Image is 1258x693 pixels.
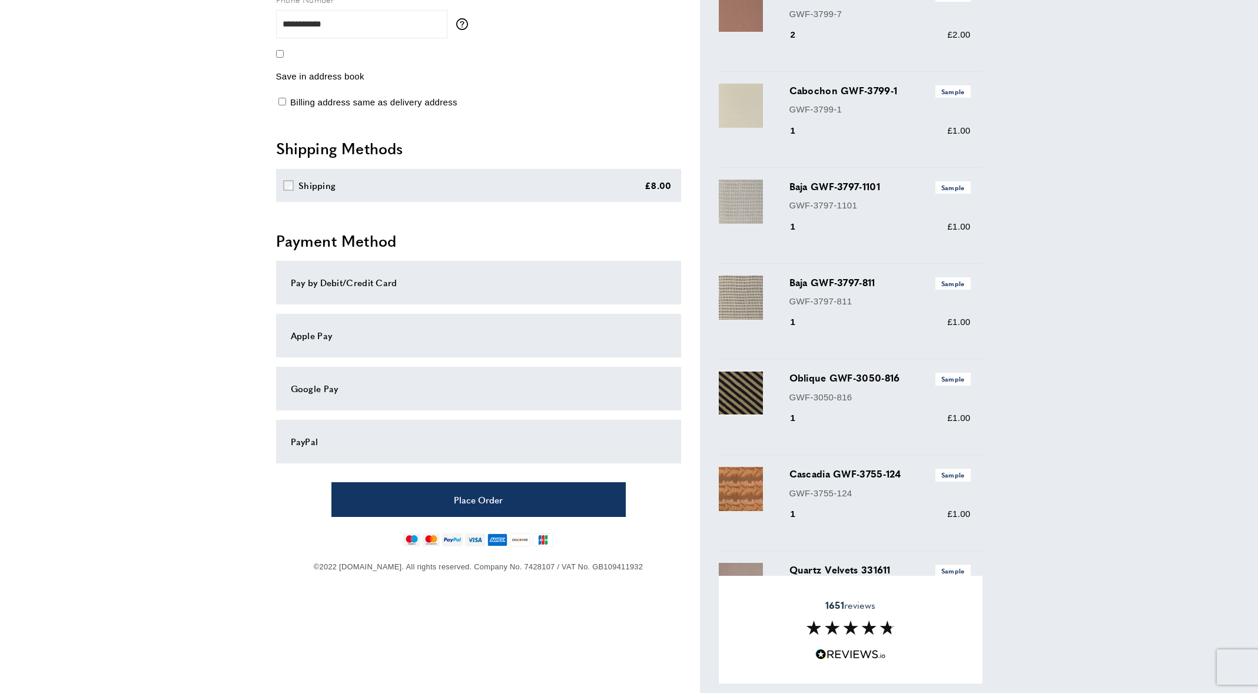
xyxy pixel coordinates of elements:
div: Apple Pay [291,329,666,343]
img: maestro [403,533,420,546]
h2: Payment Method [276,230,681,251]
img: paypal [442,533,463,546]
h3: Cascadia GWF-3755-124 [789,467,971,481]
div: Pay by Debit/Credit Card [291,276,666,290]
img: american-express [487,533,508,546]
img: visa [465,533,484,546]
span: £1.00 [947,317,970,327]
img: discover [510,533,530,546]
p: GWF-3799-1 [789,102,971,117]
span: reviews [825,599,875,611]
span: Sample [935,469,971,481]
p: GWF-3797-811 [789,294,971,309]
img: Reviews section [806,621,895,635]
img: mastercard [423,533,440,546]
img: Cascadia GWF-3755-124 [719,467,763,511]
input: Billing address same as delivery address [278,98,286,105]
div: 2 [789,28,812,42]
div: £8.00 [645,178,672,193]
img: Baja GWF-3797-1101 [719,180,763,224]
div: 1 [789,411,812,425]
div: Shipping [298,178,336,193]
img: Reviews.io 5 stars [815,649,886,660]
span: ©2022 [DOMAIN_NAME]. All rights reserved. Company No. 7428107 / VAT No. GB109411932 [314,562,643,571]
p: GWF-3797-1101 [789,198,971,213]
img: jcb [533,533,553,546]
img: Cabochon GWF-3799-1 [719,84,763,128]
img: Quartz Velvets 331611 [719,563,763,607]
span: Sample [935,85,971,98]
div: Google Pay [291,382,666,396]
span: Sample [935,373,971,385]
span: £1.00 [947,125,970,135]
strong: 1651 [825,598,844,611]
p: GWF-3050-816 [789,390,971,404]
div: 1 [789,507,812,521]
p: GWF-3755-124 [789,486,971,500]
span: Sample [935,565,971,577]
div: PayPal [291,435,666,449]
span: Billing address same as delivery address [290,97,457,107]
button: More information [456,18,474,30]
div: 1 [789,124,812,138]
h3: Cabochon GWF-3799-1 [789,84,971,98]
p: GWF-3799-7 [789,7,971,21]
h3: Oblique GWF-3050-816 [789,371,971,385]
span: Sample [935,181,971,194]
span: £1.00 [947,509,970,519]
h3: Quartz Velvets 331611 [789,563,971,577]
span: £1.00 [947,221,970,231]
h3: Baja GWF-3797-811 [789,276,971,290]
span: £1.00 [947,413,970,423]
span: £2.00 [947,29,970,39]
img: Baja GWF-3797-811 [719,276,763,320]
div: 1 [789,315,812,329]
span: Save in address book [276,71,364,81]
span: Sample [935,277,971,290]
button: Place Order [331,482,626,517]
img: Oblique GWF-3050-816 [719,371,763,415]
div: 1 [789,220,812,234]
h2: Shipping Methods [276,138,681,159]
h3: Baja GWF-3797-1101 [789,180,971,194]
